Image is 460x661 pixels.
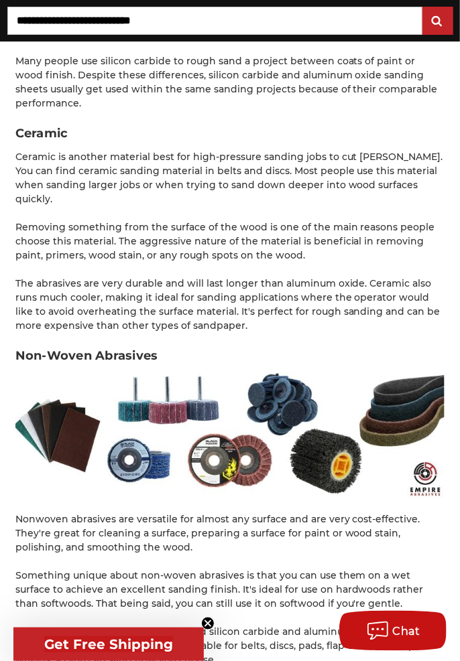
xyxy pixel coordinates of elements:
[44,636,173,652] span: Get Free Shipping
[15,150,445,206] p: Ceramic is another material best for high-pressure sanding jobs to cut [PERSON_NAME]. You can fin...
[393,625,420,638] span: Chat
[13,628,204,661] div: Get Free ShippingClose teaser
[15,54,445,111] p: Many people use silicon carbide to rough sand a project between coats of paint or wood finish. De...
[15,513,445,555] p: Nonwoven abrasives are versatile for almost any surface and are very cost-effective. They're grea...
[339,611,447,651] button: Chat
[15,372,445,498] img: Non-woven abrasives - easy strip disc, flap drums, surface conditioning belts, quick change disc
[15,220,445,263] p: Removing something from the surface of the wood is one of the main reasons people choose this mat...
[15,347,445,365] h3: Non-Woven Abrasives
[15,569,445,611] p: Something unique about non-woven abrasives is that you can use them on a wet surface to achieve a...
[15,277,445,333] p: The abrasives are very durable and will last longer than aluminum oxide. Ceramic also runs much c...
[15,125,445,143] h3: Ceramic
[201,617,215,630] button: Close teaser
